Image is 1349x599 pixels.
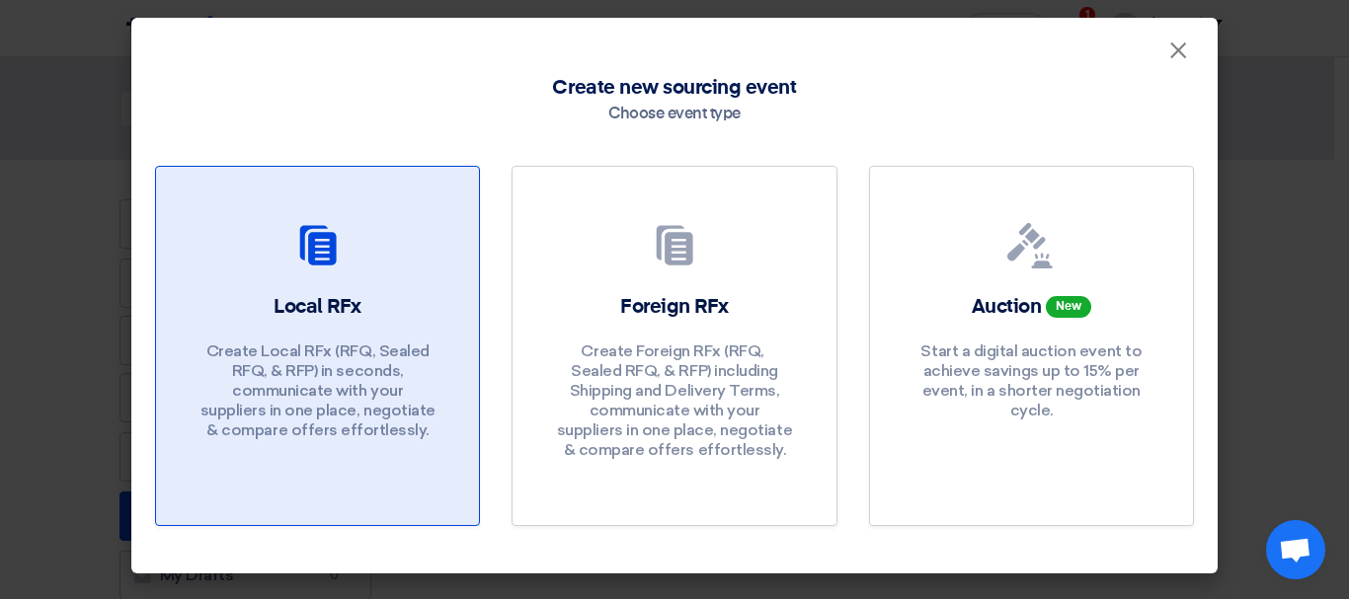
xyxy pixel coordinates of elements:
[1168,36,1188,75] font: ×
[200,341,436,439] font: Create Local RFx (RFQ, ​​Sealed RFQ, & RFP) in seconds, communicate with your suppliers in one pl...
[1152,32,1204,71] button: Close
[155,166,480,526] a: Local RFx Create Local RFx (RFQ, ​​Sealed RFQ, & RFP) in seconds, communicate with your suppliers...
[1056,301,1081,313] font: New
[274,297,361,317] font: Local RFx
[608,107,741,122] font: Choose event type
[972,297,1042,317] font: Auction
[512,166,836,526] a: Foreign RFx Create Foreign RFx (RFQ, ​​Sealed RFQ, & RFP) including Shipping and Delivery Terms, ...
[1266,520,1325,579] div: Open chat
[620,297,729,317] font: Foreign RFx
[552,78,796,98] font: Create new sourcing event
[869,166,1194,526] a: Auction New Start a digital auction event to achieve savings up to 15% per event, in a shorter ne...
[557,341,792,459] font: Create Foreign RFx (RFQ, ​​Sealed RFQ, & RFP) including Shipping and Delivery Terms, communicate ...
[920,341,1142,419] font: Start a digital auction event to achieve savings up to 15% per event, in a shorter negotiation cy...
